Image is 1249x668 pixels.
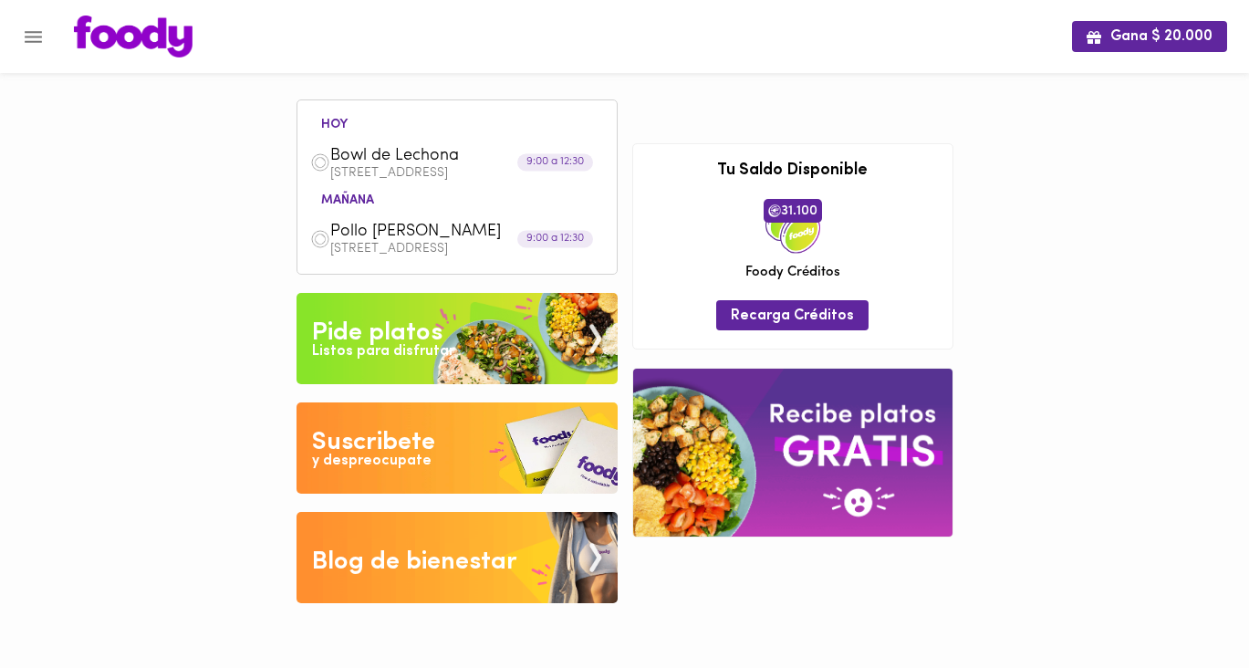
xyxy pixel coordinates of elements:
[74,16,193,57] img: logo.png
[312,451,432,472] div: y despreocupate
[297,512,618,603] img: Blog de bienestar
[310,229,330,249] img: dish.png
[297,402,618,494] img: Disfruta bajar de peso
[1143,562,1231,650] iframe: Messagebird Livechat Widget
[1072,21,1227,51] button: Gana $ 20.000
[745,263,840,282] span: Foody Créditos
[716,300,869,330] button: Recarga Créditos
[1087,28,1213,46] span: Gana $ 20.000
[633,369,952,536] img: referral-banner.png
[731,308,854,325] span: Recarga Créditos
[312,424,435,461] div: Suscribete
[330,146,540,167] span: Bowl de Lechona
[765,199,820,254] img: credits-package.png
[517,230,593,247] div: 9:00 a 12:30
[310,152,330,172] img: dish.png
[11,15,56,59] button: Menu
[312,544,517,580] div: Blog de bienestar
[312,341,454,362] div: Listos para disfrutar
[307,190,389,207] li: mañana
[330,243,604,256] p: [STREET_ADDRESS]
[764,199,822,223] span: 31.100
[312,315,442,351] div: Pide platos
[330,167,604,180] p: [STREET_ADDRESS]
[768,204,781,217] img: foody-creditos.png
[307,114,362,131] li: hoy
[517,154,593,172] div: 9:00 a 12:30
[647,162,939,181] h3: Tu Saldo Disponible
[297,293,618,384] img: Pide un Platos
[330,222,540,243] span: Pollo [PERSON_NAME]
